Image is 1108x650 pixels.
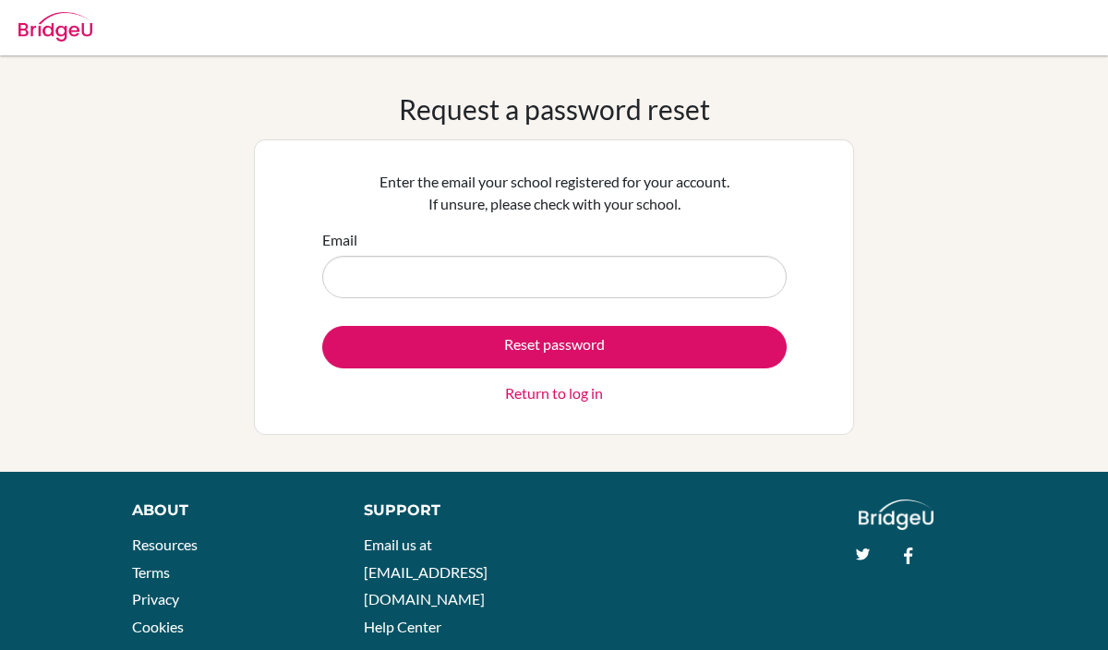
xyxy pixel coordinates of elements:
a: Cookies [132,618,184,635]
a: Return to log in [505,382,603,404]
img: logo_white@2x-f4f0deed5e89b7ecb1c2cc34c3e3d731f90f0f143d5ea2071677605dd97b5244.png [859,500,933,530]
button: Reset password [322,326,787,368]
p: Enter the email your school registered for your account. If unsure, please check with your school. [322,171,787,215]
img: Bridge-U [18,12,92,42]
div: About [132,500,322,522]
a: Resources [132,536,198,553]
a: Privacy [132,590,179,608]
a: Terms [132,563,170,581]
a: Help Center [364,618,441,635]
h1: Request a password reset [399,92,710,126]
a: Email us at [EMAIL_ADDRESS][DOMAIN_NAME] [364,536,488,608]
label: Email [322,229,357,251]
div: Support [364,500,536,522]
